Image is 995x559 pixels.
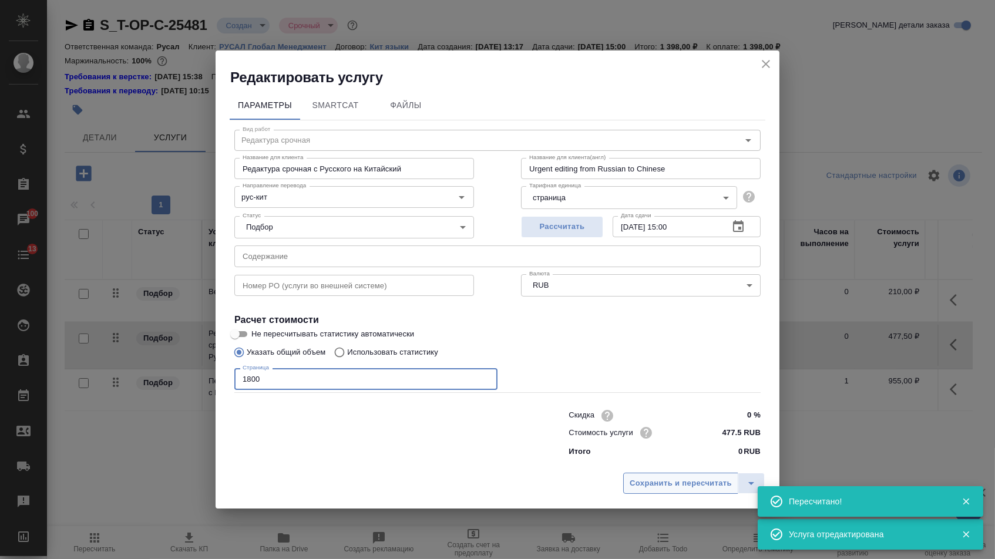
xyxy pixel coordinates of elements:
button: страница [529,193,569,203]
p: Скидка [569,409,594,421]
p: 0 [738,446,742,457]
div: split button [623,473,765,494]
span: SmartCat [307,98,364,113]
button: Open [453,189,470,206]
p: Стоимость услуги [569,427,633,439]
button: Закрыть [954,529,978,540]
span: Сохранить и пересчитать [630,477,732,490]
p: Итого [569,446,590,457]
p: Указать общий объем [247,346,325,358]
div: Пересчитано! [789,496,944,507]
button: Сохранить и пересчитать [623,473,738,494]
div: RUB [521,274,761,297]
div: Услуга отредактирована [789,528,944,540]
input: ✎ Введи что-нибудь [717,407,761,424]
p: RUB [744,446,761,457]
div: страница [521,186,737,208]
input: ✎ Введи что-нибудь [717,424,761,441]
span: Не пересчитывать статистику автоматически [251,328,414,340]
button: Подбор [243,222,277,232]
span: Файлы [378,98,434,113]
p: Использовать статистику [347,346,438,358]
div: Подбор [234,216,474,238]
h4: Расчет стоимости [234,313,761,327]
span: Рассчитать [527,220,597,234]
button: close [757,55,775,73]
button: Рассчитать [521,216,603,238]
span: Параметры [237,98,293,113]
h2: Редактировать услугу [230,68,779,87]
button: RUB [529,280,552,290]
button: Закрыть [954,496,978,507]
